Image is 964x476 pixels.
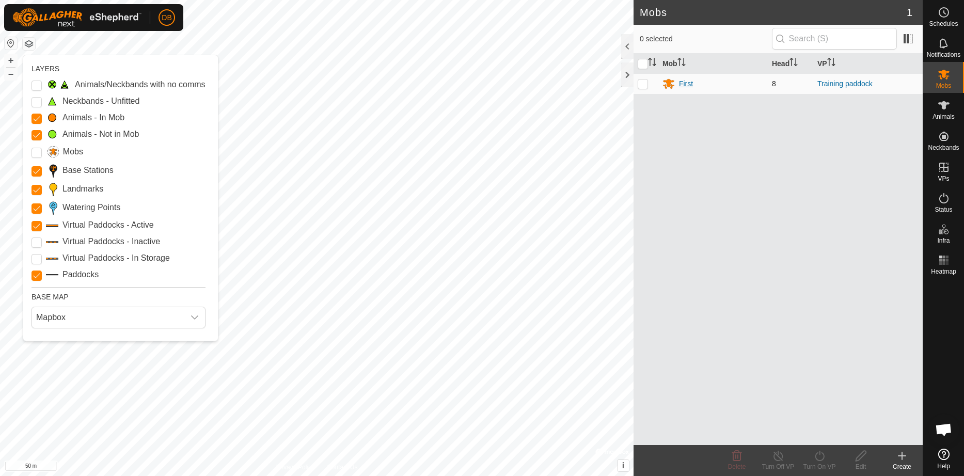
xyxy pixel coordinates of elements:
[881,462,923,471] div: Create
[62,183,103,195] label: Landmarks
[757,462,799,471] div: Turn Off VP
[62,252,170,264] label: Virtual Paddocks - In Storage
[827,59,835,68] p-sorticon: Activate to sort
[62,128,139,140] label: Animals - Not in Mob
[937,463,950,469] span: Help
[936,83,951,89] span: Mobs
[938,176,949,182] span: VPs
[5,54,17,67] button: +
[648,59,656,68] p-sorticon: Activate to sort
[789,59,798,68] p-sorticon: Activate to sort
[929,21,958,27] span: Schedules
[5,68,17,80] button: –
[62,112,124,124] label: Animals - In Mob
[622,461,624,470] span: i
[5,37,17,50] button: Reset Map
[184,307,205,328] div: dropdown trigger
[935,207,952,213] span: Status
[276,463,314,472] a: Privacy Policy
[937,237,950,244] span: Infra
[31,64,206,74] div: LAYERS
[75,78,206,91] label: Animals/Neckbands with no comms
[618,460,629,471] button: i
[62,219,154,231] label: Virtual Paddocks - Active
[32,307,184,328] span: Mapbox
[640,34,772,44] span: 0 selected
[931,268,956,275] span: Heatmap
[677,59,686,68] p-sorticon: Activate to sort
[813,54,923,74] th: VP
[62,235,160,248] label: Virtual Paddocks - Inactive
[62,268,99,281] label: Paddocks
[923,445,964,473] a: Help
[933,114,955,120] span: Animals
[927,52,960,58] span: Notifications
[679,78,693,89] div: First
[928,145,959,151] span: Neckbands
[772,80,776,88] span: 8
[12,8,141,27] img: Gallagher Logo
[928,414,959,445] div: Open chat
[31,287,206,303] div: BASE MAP
[63,146,83,158] label: Mobs
[62,95,139,107] label: Neckbands - Unfitted
[162,12,171,23] span: DB
[817,80,873,88] a: Training paddock
[62,201,120,214] label: Watering Points
[640,6,907,19] h2: Mobs
[62,164,114,177] label: Base Stations
[840,462,881,471] div: Edit
[23,38,35,50] button: Map Layers
[658,54,768,74] th: Mob
[728,463,746,470] span: Delete
[799,462,840,471] div: Turn On VP
[907,5,912,20] span: 1
[768,54,813,74] th: Head
[327,463,357,472] a: Contact Us
[772,28,897,50] input: Search (S)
